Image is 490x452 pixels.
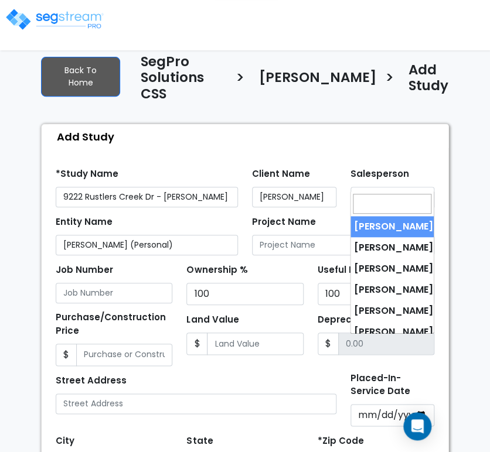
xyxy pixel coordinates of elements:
li: [PERSON_NAME] [351,279,434,300]
a: SegPro Solutions CSS [132,54,227,109]
input: Entity Name [56,235,238,255]
div: Add Study [47,124,448,149]
a: Add Study [399,62,449,102]
h3: > [384,69,393,90]
label: Useful Life % [318,263,375,277]
label: Salesperson [351,167,409,181]
label: Client Name [252,167,310,181]
li: [PERSON_NAME] [351,258,434,279]
input: Land Value [207,333,303,355]
span: $ [318,333,339,355]
label: Depreciable Tax Basis [318,313,422,327]
label: Placed-In-Service Date [351,372,435,398]
span: $ [186,333,207,355]
label: Project Name [252,215,316,229]
input: Street Address [56,393,336,414]
label: State [186,434,213,448]
li: [PERSON_NAME] [351,300,434,321]
label: Ownership % [186,263,247,277]
input: Project Name [252,235,434,255]
label: Purchase/Construction Price [56,311,172,337]
li: [PERSON_NAME] [351,216,434,237]
label: *Zip Code [318,434,364,448]
span: $ [56,344,77,366]
h4: Add Study [408,62,449,97]
li: [PERSON_NAME] [351,237,434,258]
label: Job Number [56,263,113,277]
label: City [56,434,74,448]
img: logo_pro_r.png [5,8,104,31]
input: Ownership % [186,283,303,305]
label: Land Value [186,313,239,327]
input: Study Name [56,187,238,207]
h3: > [236,69,244,90]
input: Useful Life % [318,283,434,305]
label: *Study Name [56,167,118,181]
div: Open Intercom Messenger [403,412,431,440]
label: Entity Name [56,215,113,229]
input: Job Number [56,283,172,303]
a: Back To Home [41,57,120,97]
h4: SegPro Solutions CSS [141,54,227,105]
a: [PERSON_NAME] [250,70,376,93]
input: Client Name [252,187,336,207]
label: Street Address [56,374,127,388]
input: 0.00 [338,333,434,355]
input: Purchase or Construction Price [76,344,172,366]
h4: [PERSON_NAME] [259,70,376,88]
li: [PERSON_NAME] [351,321,434,343]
